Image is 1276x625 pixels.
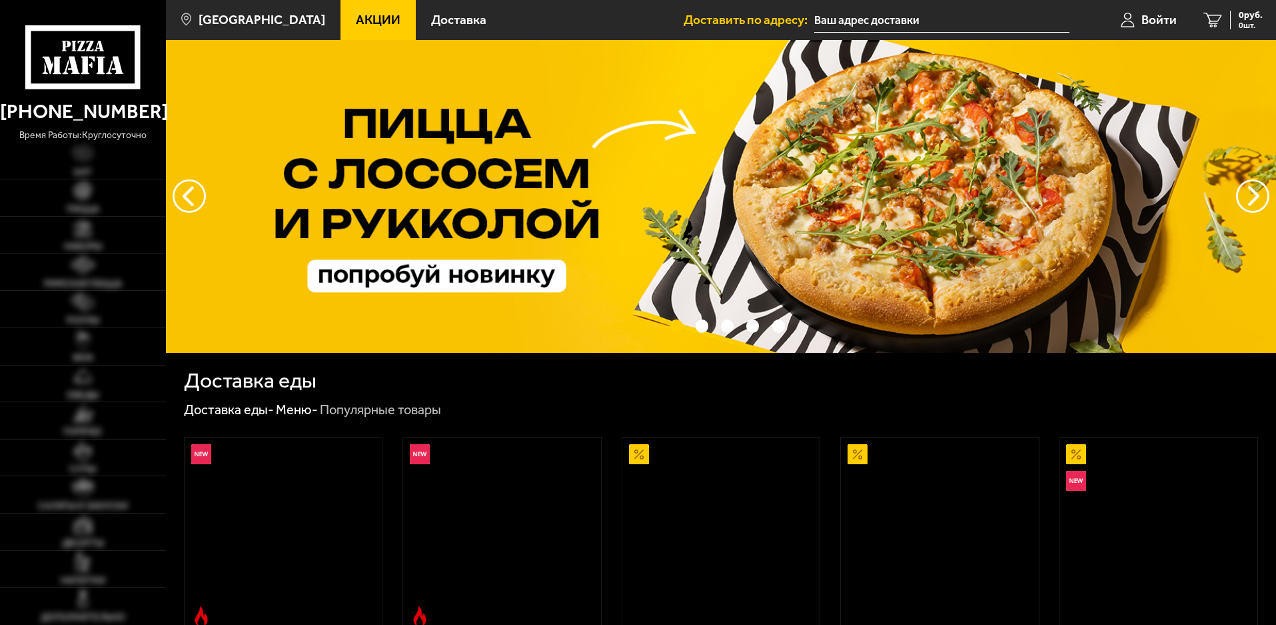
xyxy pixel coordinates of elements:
span: Десерты [62,539,104,548]
span: Пицца [67,205,99,214]
img: Новинка [191,444,211,464]
h1: Доставка еды [184,370,317,392]
span: Войти [1141,13,1177,26]
a: Меню- [276,402,318,418]
span: Салаты и закуски [38,502,128,511]
img: Акционный [848,444,868,464]
button: точки переключения [746,320,759,332]
div: Популярные товары [320,402,441,419]
span: Напитки [61,576,105,586]
button: точки переключения [670,320,682,332]
span: WOK [73,354,93,363]
span: Роллы [67,316,99,326]
span: 0 шт. [1239,21,1263,29]
span: Доставка [431,13,486,26]
button: следующий [173,179,206,213]
span: Россия, Санкт-Петербург, Дунайский проспект, 24, подъезд 5 [814,8,1069,33]
span: [GEOGRAPHIC_DATA] [199,13,325,26]
button: предыдущий [1236,179,1269,213]
button: точки переключения [721,320,734,332]
span: Доставить по адресу: [684,13,814,26]
span: Римская пицца [44,279,122,289]
a: Доставка еды- [184,402,274,418]
img: Новинка [410,444,430,464]
img: Акционный [629,444,649,464]
span: Акции [356,13,400,26]
span: Дополнительно [41,613,125,622]
button: точки переключения [772,320,785,332]
span: Супы [69,465,96,474]
img: Новинка [1066,471,1086,491]
span: Хит [73,168,92,177]
span: 0 руб. [1239,11,1263,20]
span: Наборы [64,242,102,251]
button: точки переключения [696,320,708,332]
img: Акционный [1066,444,1086,464]
span: Горячее [63,428,102,437]
span: Обеды [67,391,99,400]
input: Ваш адрес доставки [814,8,1069,33]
